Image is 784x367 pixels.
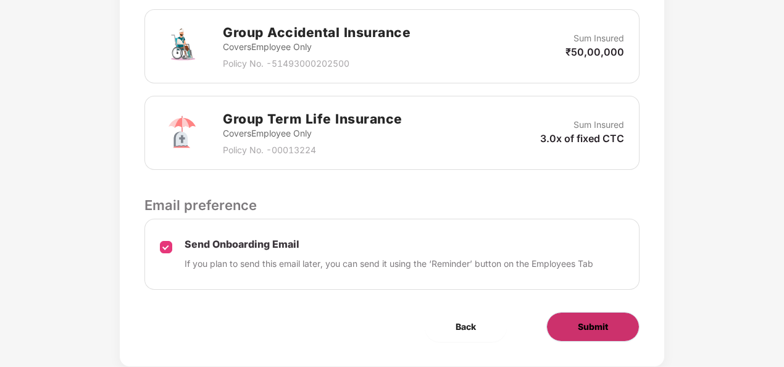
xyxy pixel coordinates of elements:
h2: Group Term Life Insurance [223,109,402,129]
p: Sum Insured [573,32,624,45]
span: Back [456,320,476,334]
p: Send Onboarding Email [185,238,593,251]
p: Policy No. - 00013224 [223,143,402,157]
img: svg+xml;base64,PHN2ZyB4bWxucz0iaHR0cDovL3d3dy53My5vcmcvMjAwMC9zdmciIHdpZHRoPSI3MiIgaGVpZ2h0PSI3Mi... [160,24,204,69]
p: Sum Insured [573,118,624,132]
h2: Group Accidental Insurance [223,22,411,43]
p: Covers Employee Only [223,40,411,54]
button: Submit [546,312,640,342]
p: ₹50,00,000 [565,45,624,59]
button: Back [425,312,507,342]
p: If you plan to send this email later, you can send it using the ‘Reminder’ button on the Employee... [185,257,593,271]
span: Submit [578,320,608,334]
p: Covers Employee Only [223,127,402,140]
img: svg+xml;base64,PHN2ZyB4bWxucz0iaHR0cDovL3d3dy53My5vcmcvMjAwMC9zdmciIHdpZHRoPSI3MiIgaGVpZ2h0PSI3Mi... [160,111,204,155]
p: Policy No. - 51493000202500 [223,57,411,70]
p: 3.0x of fixed CTC [540,132,624,145]
p: Email preference [144,195,640,216]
